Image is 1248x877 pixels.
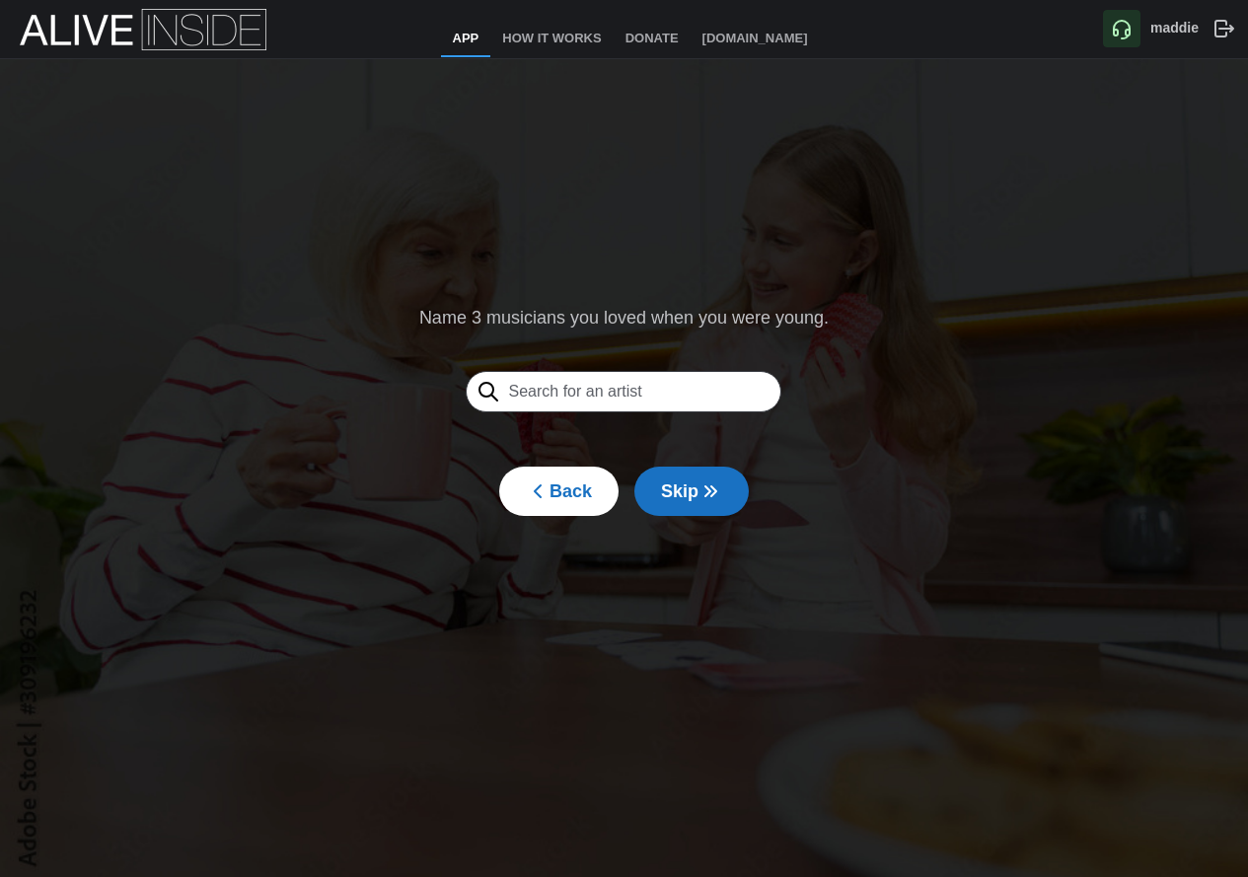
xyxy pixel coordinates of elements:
b: maddie [1150,20,1199,36]
span: Back [526,468,592,515]
input: Search for an artist [466,371,781,412]
img: Alive Inside Logo [20,9,266,50]
a: [DOMAIN_NAME] [691,22,820,57]
button: Skip [634,467,749,516]
a: App [441,22,491,57]
button: Back [499,467,619,516]
a: Donate [614,22,691,57]
span: Skip [661,468,722,515]
a: How It Works [490,22,613,57]
div: Name 3 musicians you loved when you were young. [419,305,829,332]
